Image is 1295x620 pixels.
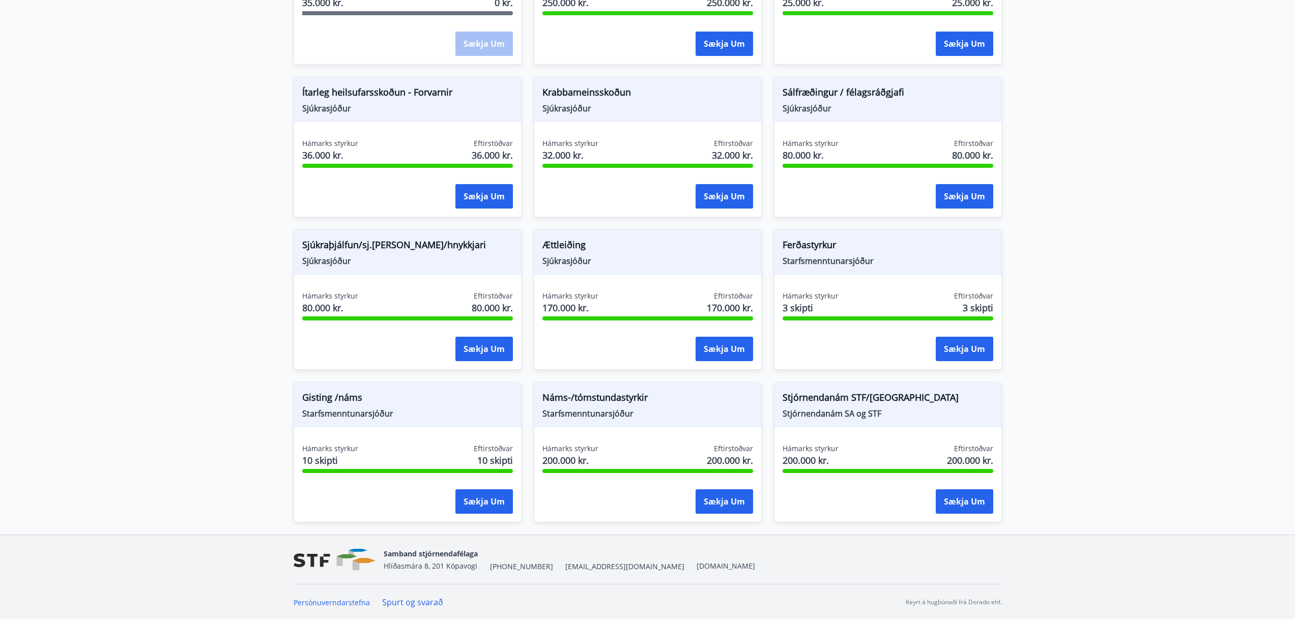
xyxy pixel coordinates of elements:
[707,454,753,467] span: 200.000 kr.
[472,301,513,314] span: 80.000 kr.
[384,549,478,558] span: Samband stjórnendafélaga
[474,291,513,301] span: Eftirstöðvar
[302,138,358,149] span: Hámarks styrkur
[783,444,839,454] span: Hámarks styrkur
[455,489,513,514] button: Sækja um
[542,291,598,301] span: Hámarks styrkur
[542,391,753,408] span: Náms-/tómstundastyrkir
[936,184,993,209] button: Sækja um
[696,184,753,209] button: Sækja um
[712,149,753,162] span: 32.000 kr.
[783,138,839,149] span: Hámarks styrkur
[542,238,753,255] span: Ættleiðing
[936,337,993,361] button: Sækja um
[474,138,513,149] span: Eftirstöðvar
[302,454,358,467] span: 10 skipti
[384,561,477,571] span: Hlíðasmára 8, 201 Kópavogi
[542,85,753,103] span: Krabbameinsskoðun
[952,149,993,162] span: 80.000 kr.
[696,32,753,56] button: Sækja um
[302,149,358,162] span: 36.000 kr.
[565,562,684,572] span: [EMAIL_ADDRESS][DOMAIN_NAME]
[714,444,753,454] span: Eftirstöðvar
[542,444,598,454] span: Hámarks styrkur
[472,149,513,162] span: 36.000 kr.
[302,301,358,314] span: 80.000 kr.
[714,138,753,149] span: Eftirstöðvar
[542,103,753,114] span: Sjúkrasjóður
[783,301,839,314] span: 3 skipti
[542,454,598,467] span: 200.000 kr.
[783,408,993,419] span: Stjórnendanám SA og STF
[783,454,839,467] span: 200.000 kr.
[947,454,993,467] span: 200.000 kr.
[954,138,993,149] span: Eftirstöðvar
[302,408,513,419] span: Starfsmenntunarsjóður
[477,454,513,467] span: 10 skipti
[783,255,993,267] span: Starfsmenntunarsjóður
[302,391,513,408] span: Gisting /náms
[302,255,513,267] span: Sjúkrasjóður
[936,489,993,514] button: Sækja um
[490,562,553,572] span: [PHONE_NUMBER]
[455,337,513,361] button: Sækja um
[302,103,513,114] span: Sjúkrasjóður
[954,291,993,301] span: Eftirstöðvar
[906,598,1002,607] p: Keyrt á hugbúnaði frá Dorado ehf.
[783,391,993,408] span: Stjórnendanám STF/[GEOGRAPHIC_DATA]
[302,238,513,255] span: Sjúkraþjálfun/sj.[PERSON_NAME]/hnykkjari
[302,291,358,301] span: Hámarks styrkur
[954,444,993,454] span: Eftirstöðvar
[696,489,753,514] button: Sækja um
[455,184,513,209] button: Sækja um
[714,291,753,301] span: Eftirstöðvar
[542,408,753,419] span: Starfsmenntunarsjóður
[302,444,358,454] span: Hámarks styrkur
[542,301,598,314] span: 170.000 kr.
[783,85,993,103] span: Sálfræðingur / félagsráðgjafi
[783,238,993,255] span: Ferðastyrkur
[783,291,839,301] span: Hámarks styrkur
[382,597,443,608] a: Spurt og svarað
[294,598,370,607] a: Persónuverndarstefna
[783,103,993,114] span: Sjúkrasjóður
[302,85,513,103] span: Ítarleg heilsufarsskoðun - Forvarnir
[697,561,755,571] a: [DOMAIN_NAME]
[474,444,513,454] span: Eftirstöðvar
[542,255,753,267] span: Sjúkrasjóður
[783,149,839,162] span: 80.000 kr.
[542,149,598,162] span: 32.000 kr.
[294,549,376,571] img: vjCaq2fThgY3EUYqSgpjEiBg6WP39ov69hlhuPVN.png
[707,301,753,314] span: 170.000 kr.
[936,32,993,56] button: Sækja um
[963,301,993,314] span: 3 skipti
[696,337,753,361] button: Sækja um
[542,138,598,149] span: Hámarks styrkur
